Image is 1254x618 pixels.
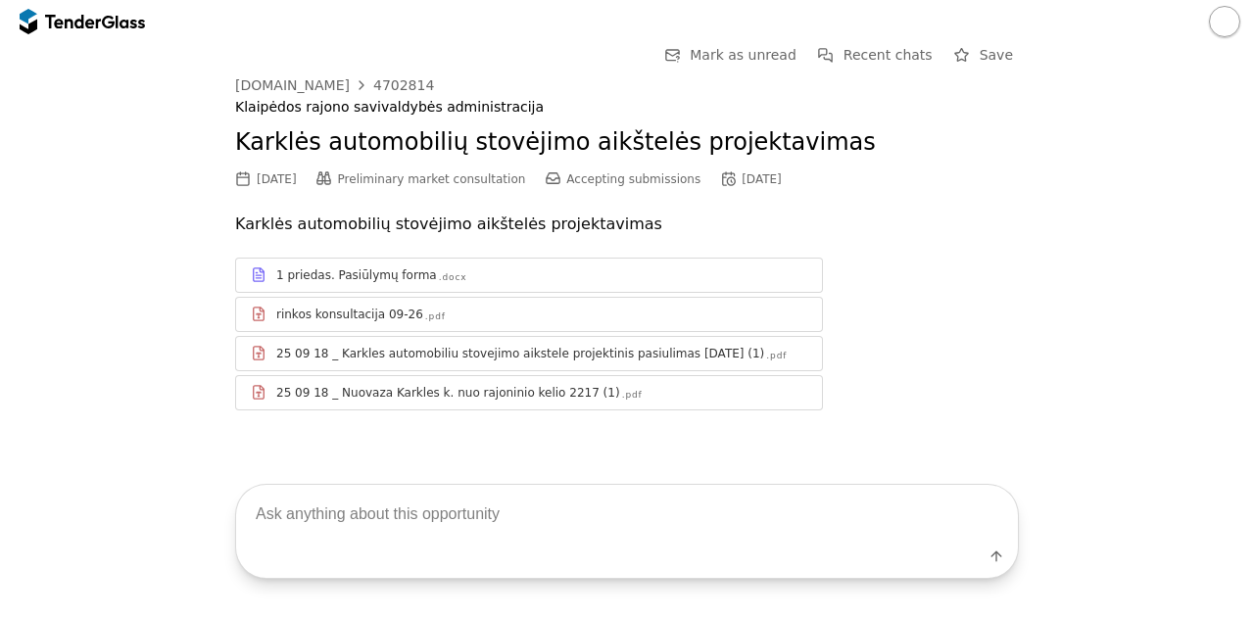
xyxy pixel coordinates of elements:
[235,375,823,410] a: 25 09 18 _ Nuovaza Karkles k. nuo rajoninio kelio 2217 (1).pdf
[276,346,764,361] div: 25 09 18 _ Karkles automobiliu stovejimo aikstele projektinis pasiulimas [DATE] (1)
[766,350,787,362] div: .pdf
[235,297,823,332] a: rinkos konsultacija 09-26.pdf
[235,211,1019,238] p: Karklės automobilių stovėjimo aikštelės projektavimas
[690,47,796,63] span: Mark as unread
[373,78,434,92] div: 4702814
[566,172,700,186] span: Accepting submissions
[235,126,1019,160] h2: Karklės automobilių stovėjimo aikštelės projektavimas
[622,389,643,402] div: .pdf
[658,43,802,68] button: Mark as unread
[235,258,823,293] a: 1 priedas. Pasiūlymų forma.docx
[276,385,620,401] div: 25 09 18 _ Nuovaza Karkles k. nuo rajoninio kelio 2217 (1)
[338,172,526,186] span: Preliminary market consultation
[235,77,434,93] a: [DOMAIN_NAME]4702814
[948,43,1019,68] button: Save
[235,78,350,92] div: [DOMAIN_NAME]
[742,172,782,186] div: [DATE]
[844,47,933,63] span: Recent chats
[235,99,1019,116] div: Klaipėdos rajono savivaldybės administracija
[276,267,437,283] div: 1 priedas. Pasiūlymų forma
[439,271,467,284] div: .docx
[425,310,446,323] div: .pdf
[276,307,423,322] div: rinkos konsultacija 09-26
[812,43,939,68] button: Recent chats
[257,172,297,186] div: [DATE]
[980,47,1013,63] span: Save
[235,336,823,371] a: 25 09 18 _ Karkles automobiliu stovejimo aikstele projektinis pasiulimas [DATE] (1).pdf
